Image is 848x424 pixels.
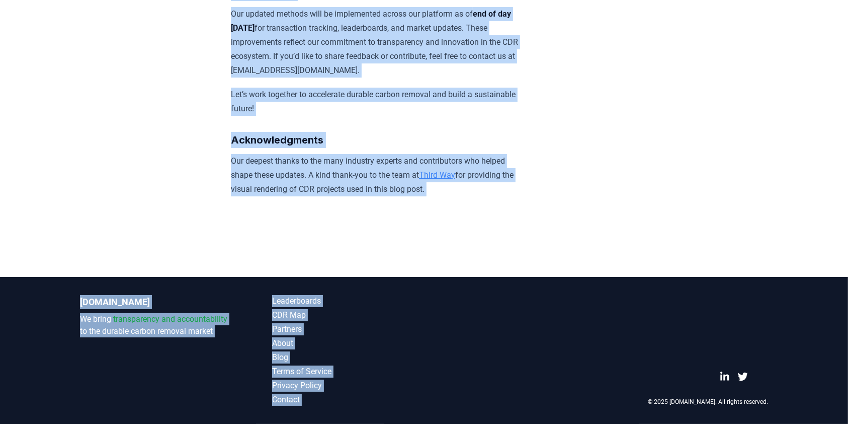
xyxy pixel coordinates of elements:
[80,295,232,309] p: [DOMAIN_NAME]
[231,154,525,196] p: Our deepest thanks to the many industry experts and contributors who helped shape these updates. ...
[231,134,323,146] strong: Acknowledgments
[738,372,748,382] a: Twitter
[272,337,424,349] a: About
[272,351,424,364] a: Blog
[419,170,455,180] a: Third Way
[720,372,730,382] a: LinkedIn
[272,309,424,321] a: CDR Map
[272,366,424,378] a: Terms of Service
[272,323,424,335] a: Partners
[231,7,525,78] p: Our updated methods will be implemented across our platform as of for transaction tracking, leade...
[648,398,768,406] p: © 2025 [DOMAIN_NAME]. All rights reserved.
[231,88,525,116] p: Let’s work together to accelerate durable carbon removal and build a sustainable future!
[272,394,424,406] a: Contact
[113,314,227,324] span: transparency and accountability
[272,380,424,392] a: Privacy Policy
[80,313,232,337] p: We bring to the durable carbon removal market
[231,9,511,33] strong: end of day [DATE]
[272,295,424,307] a: Leaderboards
